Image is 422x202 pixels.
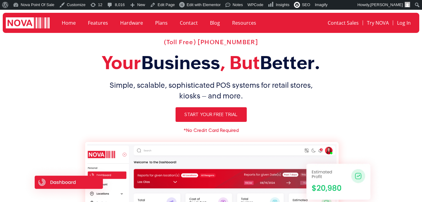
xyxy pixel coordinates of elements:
a: Blog [204,16,226,30]
span: Business [141,52,220,73]
a: Start Your Free Trial [176,107,247,122]
span: Better. [260,52,320,73]
a: Home [56,16,82,30]
a: Hardware [114,16,149,30]
span: Edit with Elementor [187,2,221,7]
nav: Menu [296,16,415,30]
h6: *No Credit Card Required [22,128,400,133]
a: Resources [226,16,262,30]
a: Contact [174,16,204,30]
a: Try NOVA [363,16,393,30]
a: Log In [393,16,415,30]
span: [PERSON_NAME] [370,2,403,7]
img: logo white [6,17,50,30]
h1: Simple, scalable, sophisticated POS systems for retail stores, kiosks – and more. [22,80,400,101]
h2: Your , But [22,52,400,74]
span: Start Your Free Trial [185,112,238,117]
a: Plans [149,16,174,30]
nav: Menu [56,16,290,30]
a: Contact Sales [324,16,363,30]
span: SEO [302,2,310,7]
a: Features [82,16,114,30]
h2: (Toll Free) [PHONE_NUMBER] [22,38,400,46]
